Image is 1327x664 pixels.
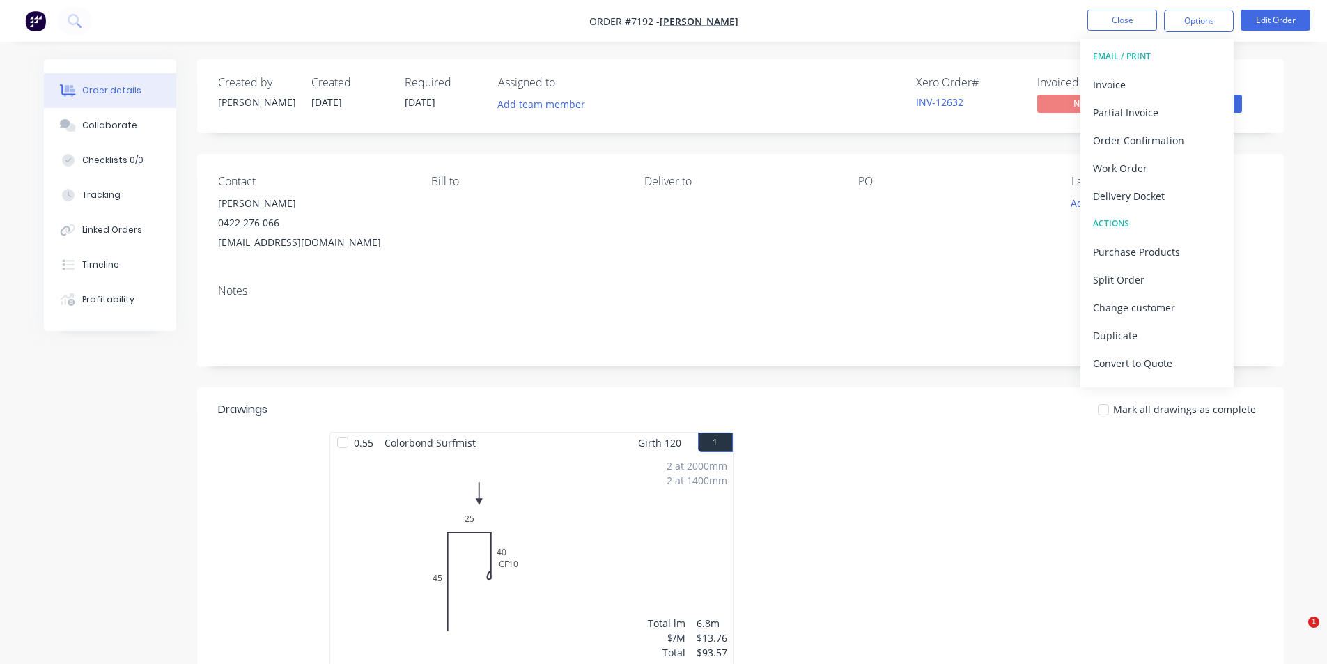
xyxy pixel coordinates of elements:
[667,473,727,488] div: 2 at 1400mm
[348,433,379,453] span: 0.55
[218,175,409,188] div: Contact
[648,631,685,645] div: $/M
[1064,194,1128,213] button: Add labels
[311,76,388,89] div: Created
[218,284,1263,298] div: Notes
[82,293,134,306] div: Profitability
[1093,47,1221,65] div: EMAIL / PRINT
[1308,617,1319,628] span: 1
[82,84,141,97] div: Order details
[1093,270,1221,290] div: Split Order
[82,119,137,132] div: Collaborate
[1280,617,1313,650] iframe: Intercom live chat
[697,631,727,645] div: $13.76
[218,401,267,418] div: Drawings
[44,143,176,178] button: Checklists 0/0
[82,189,121,201] div: Tracking
[82,258,119,271] div: Timeline
[498,95,593,114] button: Add team member
[44,213,176,247] button: Linked Orders
[858,175,1049,188] div: PO
[405,95,435,109] span: [DATE]
[1113,402,1256,417] span: Mark all drawings as complete
[667,458,727,473] div: 2 at 2000mm
[1093,215,1221,233] div: ACTIONS
[1093,158,1221,178] div: Work Order
[218,95,295,109] div: [PERSON_NAME]
[218,233,409,252] div: [EMAIL_ADDRESS][DOMAIN_NAME]
[698,433,733,452] button: 1
[379,433,481,453] span: Colorbond Surfmist
[1071,175,1262,188] div: Labels
[44,282,176,317] button: Profitability
[1093,75,1221,95] div: Invoice
[1093,186,1221,206] div: Delivery Docket
[1093,298,1221,318] div: Change customer
[648,645,685,660] div: Total
[1093,130,1221,150] div: Order Confirmation
[648,616,685,631] div: Total lm
[218,194,409,252] div: [PERSON_NAME]0422 276 066[EMAIL_ADDRESS][DOMAIN_NAME]
[311,95,342,109] span: [DATE]
[218,213,409,233] div: 0422 276 066
[589,15,660,28] span: Order #7192 -
[1241,10,1310,31] button: Edit Order
[660,15,738,28] a: [PERSON_NAME]
[916,76,1021,89] div: Xero Order #
[638,433,681,453] span: Girth 120
[431,175,622,188] div: Bill to
[1164,10,1234,32] button: Options
[25,10,46,31] img: Factory
[44,108,176,143] button: Collaborate
[218,76,295,89] div: Created by
[498,76,637,89] div: Assigned to
[1093,381,1221,401] div: Archive
[1037,76,1142,89] div: Invoiced
[82,224,142,236] div: Linked Orders
[405,76,481,89] div: Required
[1087,10,1157,31] button: Close
[218,194,409,213] div: [PERSON_NAME]
[44,178,176,213] button: Tracking
[1037,95,1121,112] span: No
[1093,102,1221,123] div: Partial Invoice
[644,175,835,188] div: Deliver to
[490,95,592,114] button: Add team member
[44,73,176,108] button: Order details
[1093,242,1221,262] div: Purchase Products
[44,247,176,282] button: Timeline
[82,154,143,167] div: Checklists 0/0
[697,645,727,660] div: $93.57
[697,616,727,631] div: 6.8m
[1093,325,1221,346] div: Duplicate
[916,95,963,109] a: INV-12632
[1093,353,1221,373] div: Convert to Quote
